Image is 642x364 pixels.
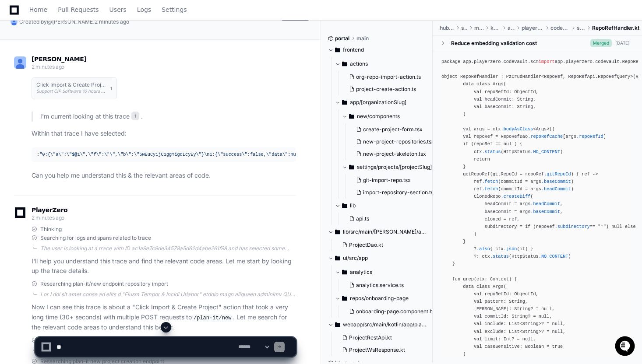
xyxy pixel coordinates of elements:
span: settings/projects/[projectSlug]/repos/components [357,164,440,171]
span: new-project-repositories.tsx [363,138,434,145]
span: .baseCommit [541,179,571,184]
span: Users [109,7,127,12]
span: kotlin [490,24,501,31]
span: analytics [350,269,372,276]
img: ALV-UjVcatvuIE3Ry8vbS9jTwWSCDSui9a-KCMAzof9oLoUoPIJpWA8kMXHdAIcIkQmvFwXZGxSVbioKmBNr7v50-UrkRVwdj... [11,18,18,25]
p: Within that trace I have selected: [32,129,296,139]
span: new-project-skeleton.tsx [363,150,426,157]
span: new/components [357,113,400,120]
span: \" [67,152,72,157]
span: Pull Requests [58,7,99,12]
svg: Directory [342,97,347,108]
span: webapp/src/main/kotlin/app/playerzero/portal/project [343,321,426,328]
span: scm [577,24,585,31]
span: frontend [343,46,364,53]
h1: Click Import & Create Project [36,82,106,87]
span: \" [218,152,223,157]
button: webapp/src/main/kotlin/app/playerzero/portal/project [328,318,426,332]
span: .bodyAsClass [501,126,533,132]
span: 2 minutes ago [95,18,129,25]
code: /plan-it/new [192,314,233,322]
div: Start new chat [30,65,144,74]
span: \" [80,152,85,157]
button: new-project-repositories.tsx [353,136,435,148]
span: \" [118,152,123,157]
span: .also [476,246,490,252]
svg: Directory [342,267,347,277]
div: The user is looking at a trace with ID ac1a9e7c9de34578a5d62d4abe261f98 and has selected some spe... [40,245,296,252]
button: new-project-skeleton.tsx [353,148,435,160]
button: lib [335,199,433,213]
svg: Directory [342,200,347,211]
button: app/[organizationSlug] [335,95,433,109]
button: api.ts [346,213,428,225]
span: portal [335,35,349,42]
span: src [461,24,467,31]
button: settings/projects/[projectSlug]/repos/components [342,160,440,174]
span: app/[organizationSlug] [350,99,406,106]
div: Lor I dol sit amet conse ad elits d "Eiusm Tempor & Incidi Utlabor" etdolo magn aliquaen adminimv... [40,291,296,298]
button: org-repo-import-action.ts [346,71,428,83]
p: I'm current looking at this trace . [40,112,296,122]
span: import [539,59,555,64]
span: Thinking [40,226,62,233]
span: \n [204,152,209,157]
svg: Directory [335,319,340,330]
span: RepoRefHandler.kt [592,24,639,31]
svg: Directory [342,59,347,69]
span: main [356,35,369,42]
span: lib [350,202,356,209]
button: ui/src/app [328,251,426,265]
img: PlayerZero [9,9,26,26]
span: playerzero [522,24,543,31]
span: .repoRefId [576,134,603,139]
button: Click Import & Create ProjectSupport CIP Software 10 hours ago1 [32,77,117,99]
span: 2 minutes ago [32,63,64,70]
span: \" [242,152,247,157]
span: \" [88,152,93,157]
span: Home [29,7,47,12]
span: .status [490,254,509,259]
span: .status [482,149,501,154]
svg: Directory [342,293,347,304]
p: Now I can see this trace is about a "Click Import & Create Project" action that took a very long ... [32,302,296,332]
span: 2 minutes ago [32,214,64,221]
span: codevault [550,24,570,31]
span: .baseCommit [530,209,560,214]
span: repos/onboarding-page [350,295,409,302]
button: import-repository-section.tsx [353,186,437,199]
span: Searching for logs and spans related to trace [40,234,151,241]
img: ALV-UjVcatvuIE3Ry8vbS9jTwWSCDSui9a-KCMAzof9oLoUoPIJpWA8kMXHdAIcIkQmvFwXZGxSVbioKmBNr7v50-UrkRVwdj... [14,56,26,69]
span: \" [126,152,131,157]
svg: Directory [335,45,340,55]
span: Pylon [87,92,106,98]
span: 1 [110,85,112,92]
span: import-repository-section.tsx [363,189,437,196]
span: .repoRefCache [528,134,563,139]
button: actions [335,57,433,71]
div: Reduce embedding validation cost [451,40,537,47]
span: [PERSON_NAME] [32,56,87,63]
div: [DATE] [615,40,630,46]
button: ProjectDao.kt [339,239,421,251]
span: .headCommit [530,201,560,206]
span: ProjectDao.kt [349,241,383,248]
span: app [508,24,514,31]
span: \" [134,152,139,157]
button: new/components [342,109,440,123]
span: ui/src/app [343,255,368,262]
svg: Directory [335,227,340,237]
span: .fetch [482,186,498,192]
button: onboarding-page.component.html [346,305,435,318]
svg: Directory [335,253,340,263]
span: [PERSON_NAME] [52,18,95,25]
span: \" [96,152,102,157]
span: analytics.service.ts [356,282,404,289]
span: PlayerZero [32,207,67,213]
span: .fetch [482,179,498,184]
span: @ [47,18,52,25]
span: \" [50,152,56,157]
p: I'll help you understand this trace and find the relevant code areas. Let me start by looking up ... [32,256,296,276]
span: main [474,24,483,31]
span: hubapp [440,24,454,31]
